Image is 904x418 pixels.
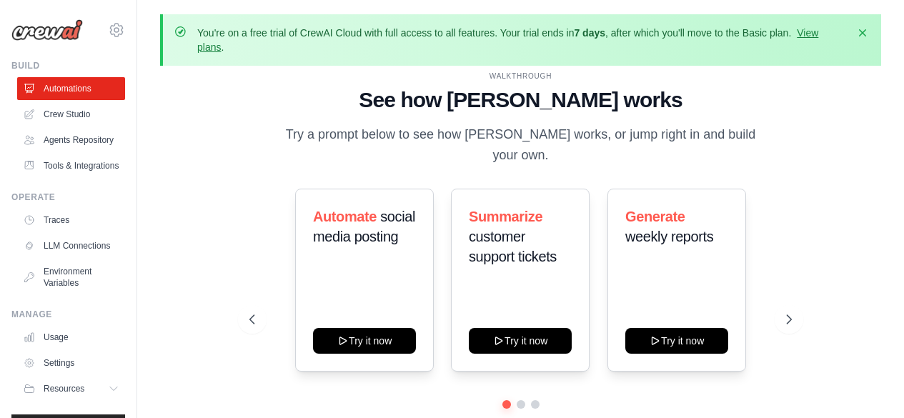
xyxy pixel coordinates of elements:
button: Try it now [625,328,728,354]
button: Resources [17,377,125,400]
a: Agents Repository [17,129,125,151]
a: Automations [17,77,125,100]
a: Usage [17,326,125,349]
div: WALKTHROUGH [249,71,792,81]
span: social media posting [313,209,415,244]
strong: 7 days [574,27,605,39]
span: Generate [625,209,685,224]
p: You're on a free trial of CrewAI Cloud with full access to all features. Your trial ends in , aft... [197,26,847,54]
button: Try it now [469,328,572,354]
div: Operate [11,191,125,203]
a: LLM Connections [17,234,125,257]
span: Resources [44,383,84,394]
span: weekly reports [625,229,713,244]
div: Manage [11,309,125,320]
div: Build [11,60,125,71]
a: Environment Variables [17,260,125,294]
img: Logo [11,19,83,41]
span: Automate [313,209,377,224]
p: Try a prompt below to see how [PERSON_NAME] works, or jump right in and build your own. [281,124,761,166]
button: Try it now [313,328,416,354]
span: customer support tickets [469,229,557,264]
a: Settings [17,352,125,374]
a: Crew Studio [17,103,125,126]
a: Tools & Integrations [17,154,125,177]
span: Summarize [469,209,542,224]
h1: See how [PERSON_NAME] works [249,87,792,113]
a: Traces [17,209,125,232]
